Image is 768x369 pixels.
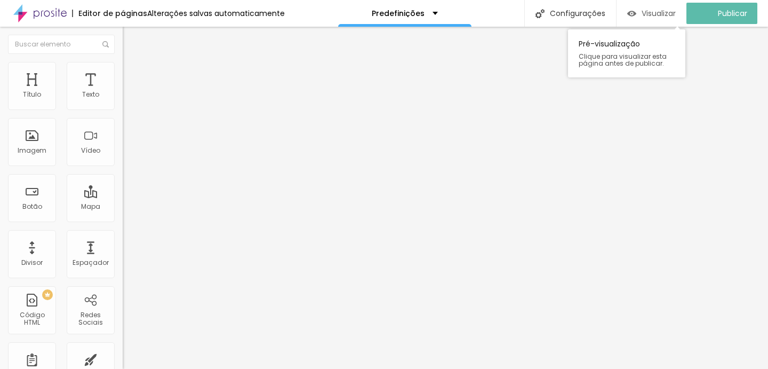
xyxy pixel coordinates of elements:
font: Visualizar [642,8,676,19]
button: Publicar [686,3,757,24]
font: Predefinições [372,8,425,19]
font: Vídeo [81,146,100,155]
font: Publicar [718,8,747,19]
font: Botão [22,202,42,211]
font: Redes Sociais [78,310,103,327]
button: Visualizar [617,3,686,24]
img: view-1.svg [627,9,636,18]
font: Código HTML [20,310,45,327]
img: Ícone [535,9,545,18]
iframe: Editor [123,27,768,369]
input: Buscar elemento [8,35,115,54]
font: Clique para visualizar esta página antes de publicar. [579,52,667,68]
font: Editor de páginas [78,8,147,19]
font: Mapa [81,202,100,211]
img: Ícone [102,41,109,48]
font: Espaçador [73,258,109,267]
font: Alterações salvas automaticamente [147,8,285,19]
font: Imagem [18,146,46,155]
font: Título [23,90,41,99]
font: Texto [82,90,99,99]
font: Divisor [21,258,43,267]
font: Pré-visualização [579,38,640,49]
font: Configurações [550,8,605,19]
